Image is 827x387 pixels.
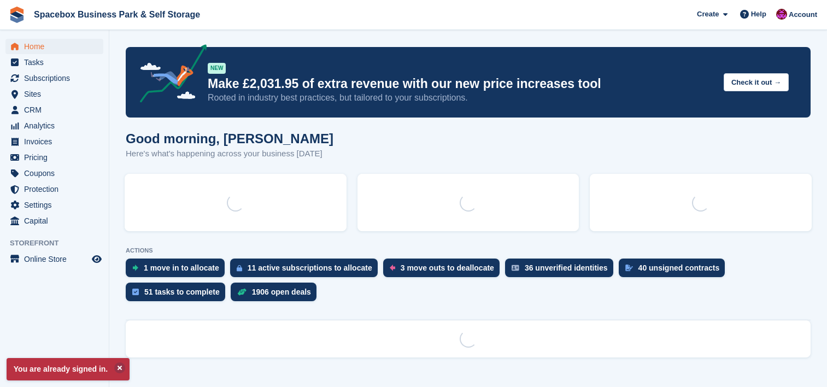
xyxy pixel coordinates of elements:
[5,86,103,102] a: menu
[24,118,90,133] span: Analytics
[5,71,103,86] a: menu
[7,358,130,380] p: You are already signed in.
[512,265,519,271] img: verify_identity-adf6edd0f0f0b5bbfe63781bf79b02c33cf7c696d77639b501bdc392416b5a36.svg
[230,259,383,283] a: 11 active subscriptions to allocate
[5,134,103,149] a: menu
[126,283,231,307] a: 51 tasks to complete
[24,86,90,102] span: Sites
[126,259,230,283] a: 1 move in to allocate
[5,166,103,181] a: menu
[5,150,103,165] a: menu
[5,118,103,133] a: menu
[5,102,103,118] a: menu
[5,55,103,70] a: menu
[24,150,90,165] span: Pricing
[5,213,103,228] a: menu
[24,134,90,149] span: Invoices
[24,39,90,54] span: Home
[525,263,608,272] div: 36 unverified identities
[5,251,103,267] a: menu
[24,251,90,267] span: Online Store
[5,39,103,54] a: menu
[724,73,789,91] button: Check it out →
[625,265,633,271] img: contract_signature_icon-13c848040528278c33f63329250d36e43548de30e8caae1d1a13099fd9432cc5.svg
[126,131,333,146] h1: Good morning, [PERSON_NAME]
[24,55,90,70] span: Tasks
[237,265,242,272] img: active_subscription_to_allocate_icon-d502201f5373d7db506a760aba3b589e785aa758c864c3986d89f69b8ff3...
[208,92,715,104] p: Rooted in industry best practices, but tailored to your subscriptions.
[751,9,766,20] span: Help
[231,283,322,307] a: 1906 open deals
[24,71,90,86] span: Subscriptions
[5,181,103,197] a: menu
[9,7,25,23] img: stora-icon-8386f47178a22dfd0bd8f6a31ec36ba5ce8667c1dd55bd0f319d3a0aa187defe.svg
[697,9,719,20] span: Create
[126,247,811,254] p: ACTIONS
[248,263,372,272] div: 11 active subscriptions to allocate
[776,9,787,20] img: Shitika Balanath
[144,288,220,296] div: 51 tasks to complete
[252,288,311,296] div: 1906 open deals
[208,63,226,74] div: NEW
[401,263,494,272] div: 3 move outs to deallocate
[131,44,207,107] img: price-adjustments-announcement-icon-8257ccfd72463d97f412b2fc003d46551f7dbcb40ab6d574587a9cd5c0d94...
[24,213,90,228] span: Capital
[24,197,90,213] span: Settings
[24,181,90,197] span: Protection
[132,265,138,271] img: move_ins_to_allocate_icon-fdf77a2bb77ea45bf5b3d319d69a93e2d87916cf1d5bf7949dd705db3b84f3ca.svg
[383,259,505,283] a: 3 move outs to deallocate
[789,9,817,20] span: Account
[90,253,103,266] a: Preview store
[144,263,219,272] div: 1 move in to allocate
[24,166,90,181] span: Coupons
[619,259,731,283] a: 40 unsigned contracts
[638,263,720,272] div: 40 unsigned contracts
[126,148,333,160] p: Here's what's happening across your business [DATE]
[30,5,204,24] a: Spacebox Business Park & Self Storage
[5,197,103,213] a: menu
[132,289,139,295] img: task-75834270c22a3079a89374b754ae025e5fb1db73e45f91037f5363f120a921f8.svg
[10,238,109,249] span: Storefront
[24,102,90,118] span: CRM
[505,259,619,283] a: 36 unverified identities
[237,288,247,296] img: deal-1b604bf984904fb50ccaf53a9ad4b4a5d6e5aea283cecdc64d6e3604feb123c2.svg
[390,265,395,271] img: move_outs_to_deallocate_icon-f764333ba52eb49d3ac5e1228854f67142a1ed5810a6f6cc68b1a99e826820c5.svg
[208,76,715,92] p: Make £2,031.95 of extra revenue with our new price increases tool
